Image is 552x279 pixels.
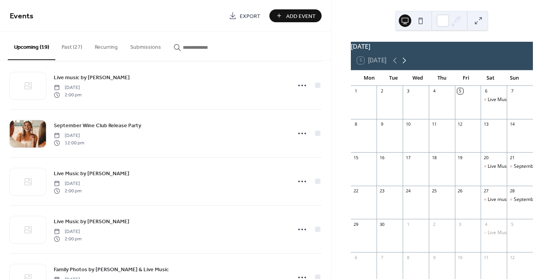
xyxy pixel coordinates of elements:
div: [DATE] [351,42,533,51]
div: 14 [509,121,515,127]
span: Events [10,9,34,24]
div: 11 [483,254,489,260]
div: 1 [405,221,411,227]
div: 26 [457,188,463,194]
div: 19 [457,155,463,160]
div: 2 [379,88,385,94]
span: [DATE] [54,132,84,139]
a: Family Photos by [PERSON_NAME] & Live Music [54,265,169,274]
div: 7 [379,254,385,260]
div: 22 [353,188,359,194]
div: 27 [483,188,489,194]
button: Upcoming (19) [8,32,55,60]
button: Past (27) [55,32,88,59]
div: September Wine Club Release Party [507,163,533,170]
div: Thu [430,70,454,86]
div: Sun [502,70,527,86]
div: 20 [483,155,489,160]
div: 9 [431,254,437,260]
div: September Wine Club Release Party [507,196,533,203]
div: Fri [454,70,478,86]
div: 30 [379,221,385,227]
span: [DATE] [54,84,81,91]
div: Tue [381,70,405,86]
div: 7 [509,88,515,94]
div: 15 [353,155,359,160]
span: 2:00 pm [54,187,81,194]
a: September Wine Club Release Party [54,121,141,130]
div: 5 [457,88,463,94]
span: Export [240,12,260,20]
a: Live Music by [PERSON_NAME] [54,169,129,178]
div: 5 [509,221,515,227]
div: 10 [405,121,411,127]
button: Recurring [88,32,124,59]
span: [DATE] [54,228,81,235]
div: 13 [483,121,489,127]
div: 8 [405,254,411,260]
span: Add Event [286,12,316,20]
div: 2 [431,221,437,227]
div: 18 [431,155,437,160]
div: 28 [509,188,515,194]
div: Mon [357,70,381,86]
div: 6 [483,88,489,94]
div: Live Music by Julia Rose [481,96,507,103]
div: 12 [509,254,515,260]
div: Wed [405,70,430,86]
span: 12:00 pm [54,139,84,146]
div: 3 [405,88,411,94]
span: Live music by [PERSON_NAME] [54,74,130,82]
span: 2:00 pm [54,91,81,98]
div: 4 [431,88,437,94]
span: [DATE] [54,180,81,187]
div: 23 [379,188,385,194]
a: Export [223,9,266,22]
div: 6 [353,254,359,260]
a: Live music by [PERSON_NAME] [54,73,130,82]
div: 9 [379,121,385,127]
div: 1 [353,88,359,94]
a: Live Music by [PERSON_NAME] [54,217,129,226]
span: September Wine Club Release Party [54,122,141,130]
div: 12 [457,121,463,127]
div: 25 [431,188,437,194]
div: 17 [405,155,411,160]
button: Add Event [269,9,322,22]
div: 16 [379,155,385,160]
div: 10 [457,254,463,260]
span: 2:00 pm [54,235,81,242]
div: 8 [353,121,359,127]
div: Live music by Jeremy Fowler [481,196,507,203]
div: 29 [353,221,359,227]
button: Submissions [124,32,167,59]
div: Live Music by Anthony Garcia [481,163,507,170]
div: Sat [478,70,502,86]
div: 4 [483,221,489,227]
div: 3 [457,221,463,227]
div: 24 [405,188,411,194]
div: Live Music by Tim Bond [481,229,507,236]
div: 11 [431,121,437,127]
div: 21 [509,155,515,160]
